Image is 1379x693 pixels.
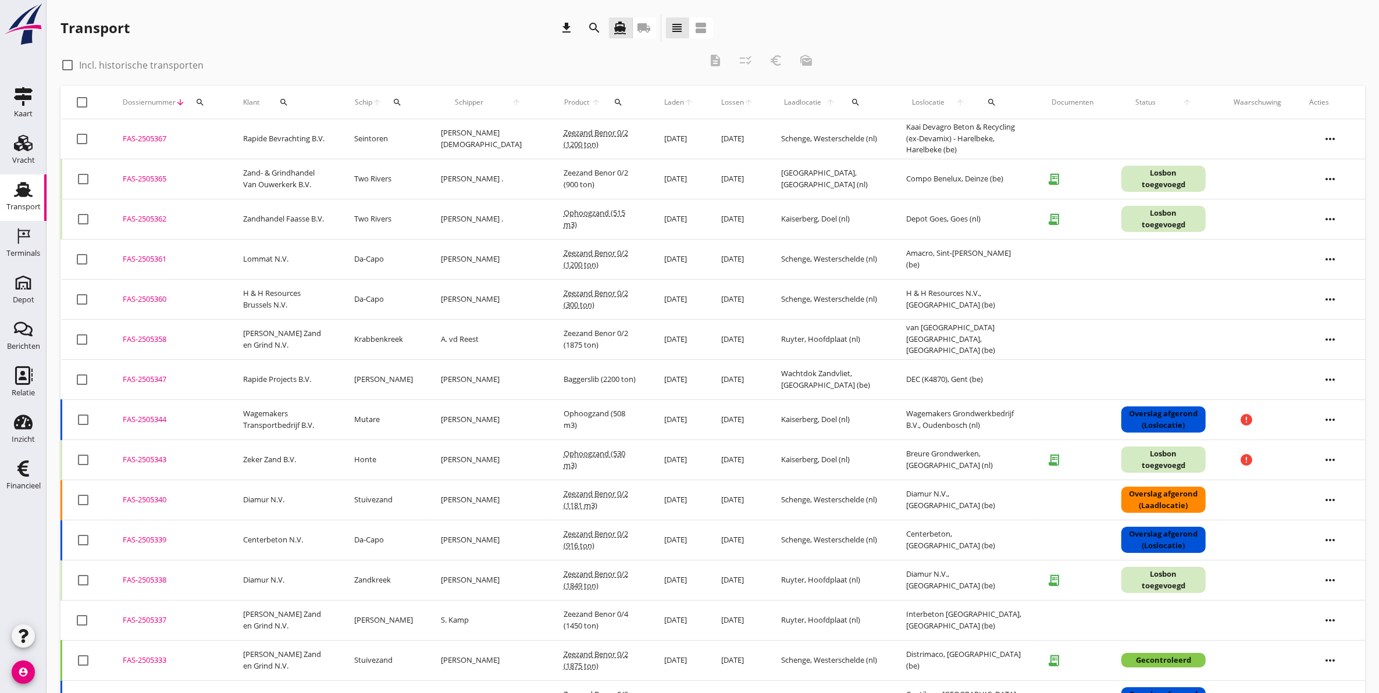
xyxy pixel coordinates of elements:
td: [DATE] [707,199,767,239]
td: H & H Resources N.V., [GEOGRAPHIC_DATA] (be) [892,279,1038,319]
i: receipt_long [1042,569,1066,592]
td: Stuivezand [340,480,427,520]
i: arrow_upward [824,98,838,107]
div: FAS-2505362 [123,213,215,225]
td: [PERSON_NAME] [427,359,549,399]
td: [DATE] [707,520,767,560]
i: arrow_upward [1169,98,1206,107]
i: more_horiz [1314,444,1346,476]
span: Lossen [721,97,744,108]
td: Schenge, Westerschelde (nl) [767,480,892,520]
td: Ruyter, Hoofdplaat (nl) [767,319,892,359]
td: [PERSON_NAME] [427,640,549,680]
td: [PERSON_NAME] [427,480,549,520]
td: Zand- & Grindhandel Van Ouwerkerk B.V. [229,159,340,199]
td: [DATE] [707,119,767,159]
td: Lommat N.V. [229,239,340,279]
div: Inzicht [12,435,35,443]
td: [DATE] [650,319,707,359]
i: search [393,98,402,107]
td: [DATE] [707,640,767,680]
i: arrow_upward [372,98,382,107]
td: Zeezand Benor 0/2 (1875 ton) [550,319,651,359]
i: more_horiz [1314,484,1346,516]
i: receipt_long [1042,208,1066,231]
i: more_horiz [1314,163,1346,195]
div: Transport [6,203,41,210]
div: Overslag afgerond (Loslocatie) [1121,527,1206,553]
i: arrow_upward [744,98,753,107]
i: more_horiz [1314,203,1346,235]
td: Kaiserberg, Doel (nl) [767,399,892,440]
td: [DATE] [707,279,767,319]
td: Kaiserberg, Doel (nl) [767,199,892,239]
td: A. vd Reest [427,319,549,359]
td: [PERSON_NAME] [427,560,549,600]
i: more_horiz [1314,323,1346,356]
td: [DATE] [707,399,767,440]
td: Schenge, Westerschelde (nl) [767,119,892,159]
td: [DATE] [650,359,707,399]
i: arrow_upward [684,98,693,107]
td: Two Rivers [340,159,427,199]
span: Zeezand Benor 0/2 (300 ton) [564,288,628,310]
div: Overslag afgerond (Loslocatie) [1121,406,1206,433]
td: Ruyter, Hoofdplaat (nl) [767,600,892,640]
td: Centerbeton, [GEOGRAPHIC_DATA] (be) [892,520,1038,560]
td: Interbeton [GEOGRAPHIC_DATA], [GEOGRAPHIC_DATA] (be) [892,600,1038,640]
td: [PERSON_NAME] Zand en Grind N.V. [229,319,340,359]
td: [DATE] [707,600,767,640]
td: [DATE] [650,119,707,159]
td: Zeezand Benor 0/2 (900 ton) [550,159,651,199]
td: Compo Benelux, Deinze (be) [892,159,1038,199]
td: [PERSON_NAME] [427,440,549,480]
td: Mutare [340,399,427,440]
div: FAS-2505367 [123,133,215,145]
i: directions_boat [614,21,628,35]
span: Product [564,97,591,108]
div: FAS-2505344 [123,414,215,426]
td: Wagemakers Transportbedrijf B.V. [229,399,340,440]
td: [DATE] [650,640,707,680]
td: Rapide Projects B.V. [229,359,340,399]
i: more_horiz [1314,604,1346,637]
span: Laden [664,97,684,108]
td: Distrimaco, [GEOGRAPHIC_DATA] (be) [892,640,1038,680]
td: Kaiserberg, Doel (nl) [767,440,892,480]
i: error [1239,453,1253,467]
i: more_horiz [1314,524,1346,556]
td: [PERSON_NAME] [427,520,549,560]
i: arrow_upward [590,98,602,107]
td: [DATE] [707,480,767,520]
div: FAS-2505343 [123,454,215,466]
td: [DATE] [650,159,707,199]
span: Ophoogzand (515 m3) [564,208,625,230]
td: [PERSON_NAME] . [427,199,549,239]
span: Zeezand Benor 0/2 (1875 ton) [564,649,628,671]
i: account_circle [12,660,35,684]
div: FAS-2505339 [123,534,215,546]
td: [DATE] [650,560,707,600]
td: [PERSON_NAME] [427,279,549,319]
i: more_horiz [1314,363,1346,396]
i: more_horiz [1314,403,1346,436]
span: Ophoogzand (530 m3) [564,448,625,470]
div: FAS-2505361 [123,253,215,265]
td: [DATE] [650,600,707,640]
div: Klant [243,88,326,116]
td: [PERSON_NAME] [340,600,427,640]
i: error [1239,413,1253,427]
td: S. Kamp [427,600,549,640]
td: Zeker Zand B.V. [229,440,340,480]
i: search [614,98,623,107]
td: [PERSON_NAME] Zand en Grind N.V. [229,600,340,640]
span: Loslocatie [906,97,950,108]
div: Depot [13,296,34,303]
div: FAS-2505340 [123,494,215,506]
td: [DATE] [707,359,767,399]
td: [DATE] [707,440,767,480]
td: [DATE] [650,440,707,480]
td: Schenge, Westerschelde (nl) [767,520,892,560]
i: arrow_upward [498,98,536,107]
td: [DATE] [650,239,707,279]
